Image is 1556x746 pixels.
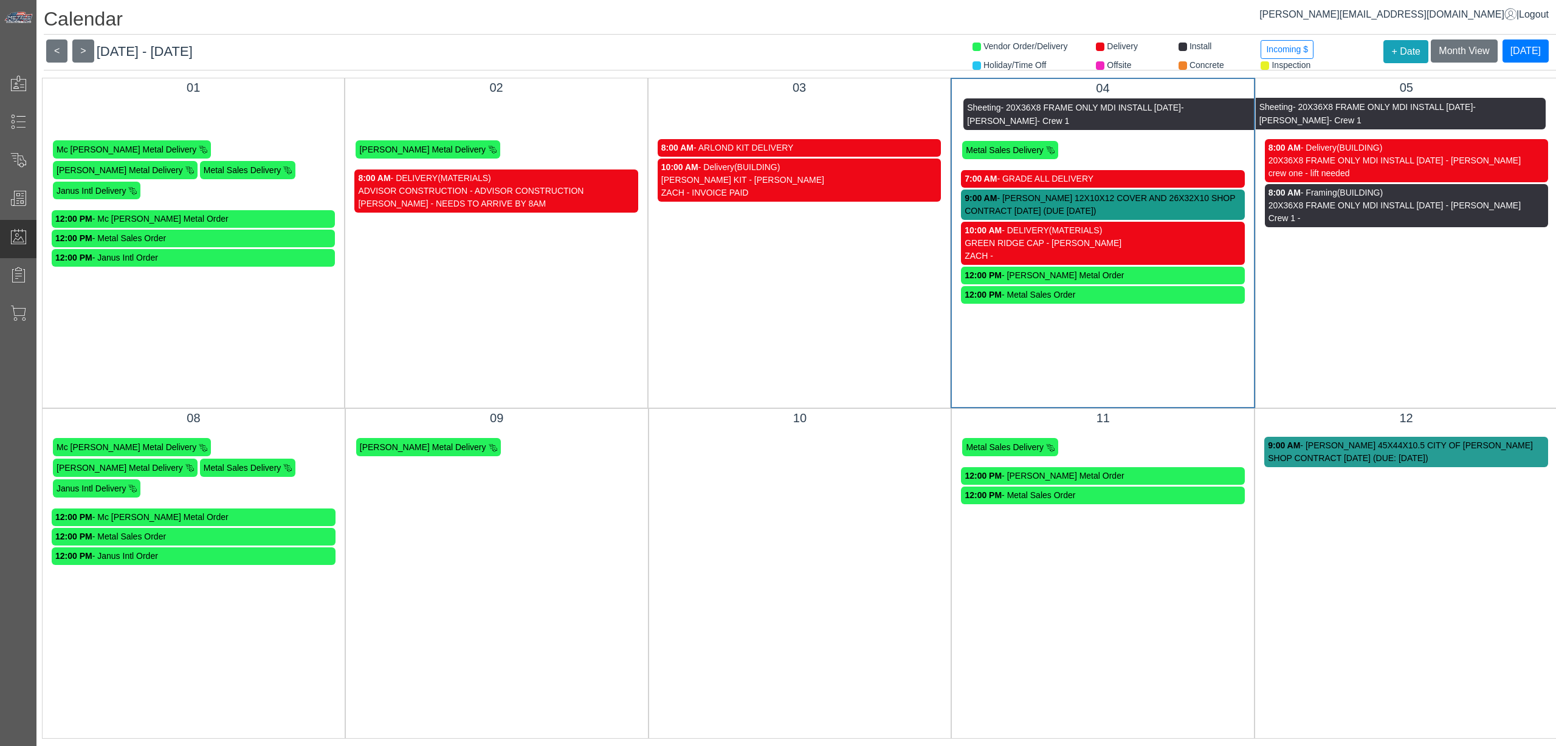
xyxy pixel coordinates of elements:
[965,225,1002,235] strong: 10:00 AM
[1269,212,1544,225] div: Crew 1 -
[57,442,196,452] span: Mc [PERSON_NAME] Metal Delivery
[661,162,698,172] strong: 10:00 AM
[983,60,1046,70] span: Holiday/Time Off
[1503,39,1549,63] button: [DATE]
[661,143,694,152] strong: 8:00 AM
[1439,46,1489,56] span: Month View
[965,489,1241,502] div: - Metal Sales Order
[965,224,1241,237] div: - DELIVERY
[1264,409,1548,427] div: 12
[1268,439,1544,465] div: - [PERSON_NAME] 45X44X10.5 CITY OF [PERSON_NAME] SHOP CONTRACT [DATE] (DUE: [DATE])
[1337,188,1383,197] span: (BUILDING)
[1259,7,1549,22] div: |
[1259,102,1476,125] span: - [PERSON_NAME]
[1269,142,1544,154] div: - Delivery
[1337,143,1382,152] span: (BUILDING)
[4,11,34,24] img: Metals Direct Inc Logo
[55,253,92,262] strong: 12:00 PM
[965,173,1241,185] div: - GRADE ALL DELIVERY
[55,532,92,541] strong: 12:00 PM
[1383,40,1428,63] button: + Date
[55,252,331,264] div: - Janus Intl Order
[965,193,997,203] strong: 9:00 AM
[965,237,1241,250] div: GREEN RIDGE CAP - [PERSON_NAME]
[55,213,331,225] div: - Mc [PERSON_NAME] Metal Order
[97,44,193,59] span: [DATE] - [DATE]
[661,187,937,199] div: ZACH - INVOICE PAID
[965,290,1002,299] strong: 12:00 PM
[360,442,486,452] span: [PERSON_NAME] Metal Delivery
[55,530,332,543] div: - Metal Sales Order
[965,269,1241,282] div: - [PERSON_NAME] Metal Order
[965,289,1241,301] div: - Metal Sales Order
[1001,103,1181,112] span: - 20X36X8 FRAME ONLY MDI INSTALL [DATE]
[1269,154,1544,167] div: 20X36X8 FRAME ONLY MDI INSTALL [DATE] - [PERSON_NAME]
[52,409,336,427] div: 08
[72,39,94,63] button: >
[966,442,1044,452] span: Metal Sales Delivery
[966,145,1044,155] span: Metal Sales Delivery
[354,78,638,97] div: 02
[46,39,67,63] button: <
[661,142,937,154] div: - ARLOND KIT DELIVERY
[55,214,92,224] strong: 12:00 PM
[1519,9,1549,19] span: Logout
[967,103,1183,126] span: - [PERSON_NAME]
[1261,40,1313,59] button: Incoming $
[204,463,281,473] span: Metal Sales Delivery
[661,174,937,187] div: [PERSON_NAME] KIT - [PERSON_NAME]
[55,233,92,243] strong: 12:00 PM
[1269,199,1544,212] div: 20X36X8 FRAME ONLY MDI INSTALL [DATE] - [PERSON_NAME]
[1329,115,1361,125] span: - Crew 1
[983,41,1068,51] span: Vendor Order/Delivery
[965,471,1002,481] strong: 12:00 PM
[1107,41,1138,51] span: Delivery
[965,250,1241,262] div: ZACH -
[55,550,332,563] div: - Janus Intl Order
[44,7,1556,35] h1: Calendar
[1259,9,1516,19] a: [PERSON_NAME][EMAIL_ADDRESS][DOMAIN_NAME]
[965,490,1002,500] strong: 12:00 PM
[658,78,941,97] div: 03
[1269,143,1301,152] strong: 8:00 AM
[57,165,183,175] span: [PERSON_NAME] Metal Delivery
[661,161,937,174] div: - Delivery
[55,551,92,561] strong: 12:00 PM
[57,185,126,195] span: Janus Intl Delivery
[967,103,1000,112] span: Sheeting
[1269,167,1544,180] div: crew one - lift needed
[1259,102,1293,112] span: Sheeting
[961,79,1244,97] div: 04
[734,162,780,172] span: (BUILDING)
[359,145,486,154] span: [PERSON_NAME] Metal Delivery
[55,512,92,522] strong: 12:00 PM
[358,185,634,197] div: ADVISOR CONSTRUCTION - ADVISOR CONSTRUCTION
[1268,440,1300,450] strong: 9:00 AM
[57,145,196,154] span: Mc [PERSON_NAME] Metal Delivery
[1265,78,1548,97] div: 05
[438,173,491,183] span: (MATERIALS)
[204,165,281,175] span: Metal Sales Delivery
[55,232,331,245] div: - Metal Sales Order
[1049,225,1103,235] span: (MATERIALS)
[358,197,634,210] div: [PERSON_NAME] - NEEDS TO ARRIVE BY 8AM
[1189,41,1212,51] span: Install
[1269,188,1301,197] strong: 8:00 AM
[965,174,997,183] strong: 7:00 AM
[658,409,942,427] div: 10
[52,78,335,97] div: 01
[1107,60,1131,70] span: Offsite
[965,270,1002,280] strong: 12:00 PM
[355,409,639,427] div: 09
[57,484,126,493] span: Janus Intl Delivery
[965,470,1241,482] div: - [PERSON_NAME] Metal Order
[1269,187,1544,199] div: - Framing
[55,511,332,524] div: - Mc [PERSON_NAME] Metal Order
[965,192,1241,217] div: - [PERSON_NAME] 12X10X12 COVER AND 26X32X10 SHOP CONTRACT [DATE] (DUE [DATE])
[1189,60,1224,70] span: Concrete
[358,172,634,185] div: - DELIVERY
[1037,116,1069,126] span: - Crew 1
[358,173,390,183] strong: 8:00 AM
[1431,39,1497,63] button: Month View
